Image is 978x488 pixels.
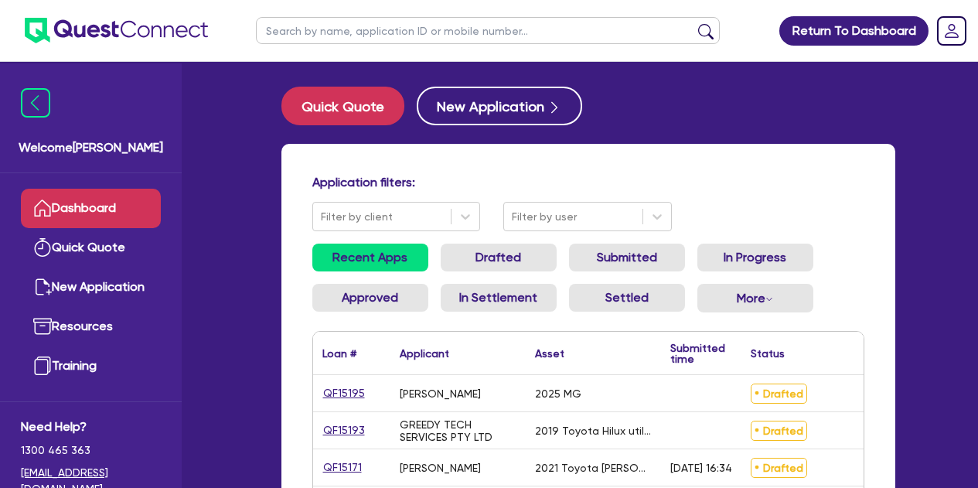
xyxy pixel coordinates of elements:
button: Dropdown toggle [697,284,813,312]
input: Search by name, application ID or mobile number... [256,17,720,44]
button: New Application [417,87,582,125]
div: Loan # [322,348,356,359]
a: QF15193 [322,421,366,439]
div: 2019 Toyota Hilux utility [535,425,652,437]
img: resources [33,317,52,336]
img: training [33,357,52,375]
a: Training [21,346,161,386]
div: Submitted time [670,343,725,364]
a: Recent Apps [312,244,428,271]
img: icon-menu-close [21,88,50,118]
a: Quick Quote [21,228,161,268]
div: [PERSON_NAME] [400,387,481,400]
div: [DATE] 16:34 [670,462,732,474]
span: Drafted [751,384,807,404]
a: In Settlement [441,284,557,312]
a: QF15171 [322,459,363,476]
a: Return To Dashboard [779,16,929,46]
a: QF15195 [322,384,366,402]
img: quick-quote [33,238,52,257]
a: Quick Quote [281,87,417,125]
a: Drafted [441,244,557,271]
button: Quick Quote [281,87,404,125]
img: quest-connect-logo-blue [25,18,208,43]
span: Need Help? [21,418,161,436]
a: In Progress [697,244,813,271]
a: Submitted [569,244,685,271]
a: Dashboard [21,189,161,228]
div: [PERSON_NAME] [400,462,481,474]
a: New Application [21,268,161,307]
a: Dropdown toggle [932,11,972,51]
div: Asset [535,348,564,359]
a: Approved [312,284,428,312]
span: Drafted [751,458,807,478]
span: Welcome [PERSON_NAME] [19,138,163,157]
h4: Application filters: [312,175,864,189]
img: new-application [33,278,52,296]
div: GREEDY TECH SERVICES PTY LTD [400,418,516,443]
a: Settled [569,284,685,312]
div: Status [751,348,785,359]
div: 2025 MG [535,387,581,400]
div: 2021 Toyota [PERSON_NAME] [535,462,652,474]
div: Applicant [400,348,449,359]
span: 1300 465 363 [21,442,161,459]
span: Drafted [751,421,807,441]
a: Resources [21,307,161,346]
